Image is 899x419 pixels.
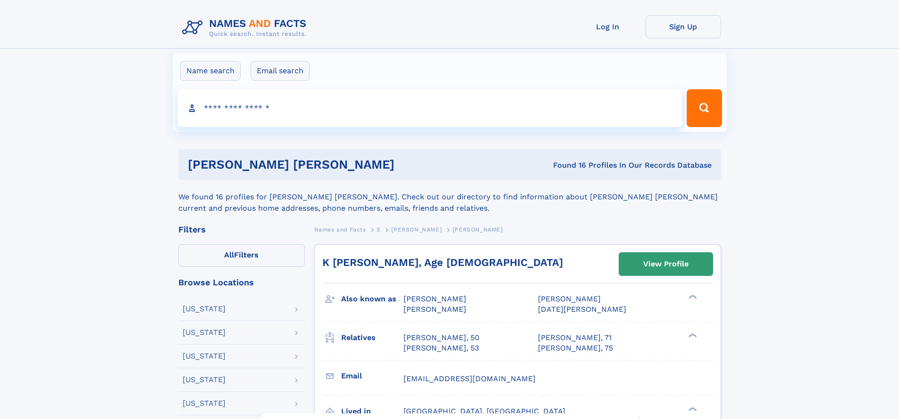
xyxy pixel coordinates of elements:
div: ❯ [686,406,697,412]
div: Found 16 Profiles In Our Records Database [474,160,712,171]
label: Email search [251,61,310,81]
h1: [PERSON_NAME] [PERSON_NAME] [188,159,474,171]
span: [EMAIL_ADDRESS][DOMAIN_NAME] [403,374,536,383]
a: [PERSON_NAME], 53 [403,343,479,353]
div: [US_STATE] [183,352,226,360]
div: We found 16 profiles for [PERSON_NAME] [PERSON_NAME]. Check out our directory to find information... [178,180,721,214]
a: [PERSON_NAME] [391,223,442,235]
span: [PERSON_NAME] [391,226,442,233]
a: Names and Facts [314,223,366,235]
a: [PERSON_NAME], 75 [538,343,613,353]
div: [US_STATE] [183,305,226,313]
a: S [377,223,381,235]
input: search input [177,89,683,127]
span: [PERSON_NAME] [538,294,601,303]
h3: Relatives [341,330,403,346]
img: Logo Names and Facts [178,15,314,41]
div: [US_STATE] [183,376,226,384]
div: View Profile [643,253,689,275]
button: Search Button [687,89,722,127]
div: Filters [178,225,305,234]
div: ❯ [686,294,697,300]
a: View Profile [619,253,713,275]
h3: Also known as [341,291,403,307]
span: [PERSON_NAME] [453,226,503,233]
div: Browse Locations [178,278,305,287]
a: Sign Up [646,15,721,38]
a: [PERSON_NAME], 71 [538,333,612,343]
span: S [377,226,381,233]
span: [GEOGRAPHIC_DATA], [GEOGRAPHIC_DATA] [403,407,565,416]
span: [DATE][PERSON_NAME] [538,305,626,314]
span: [PERSON_NAME] [403,305,466,314]
div: [US_STATE] [183,329,226,336]
a: Log In [570,15,646,38]
span: [PERSON_NAME] [403,294,466,303]
div: [US_STATE] [183,400,226,407]
label: Filters [178,244,305,267]
h3: Email [341,368,403,384]
a: K [PERSON_NAME], Age [DEMOGRAPHIC_DATA] [322,257,563,268]
div: ❯ [686,332,697,338]
label: Name search [180,61,241,81]
span: All [224,250,234,259]
a: [PERSON_NAME], 50 [403,333,479,343]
